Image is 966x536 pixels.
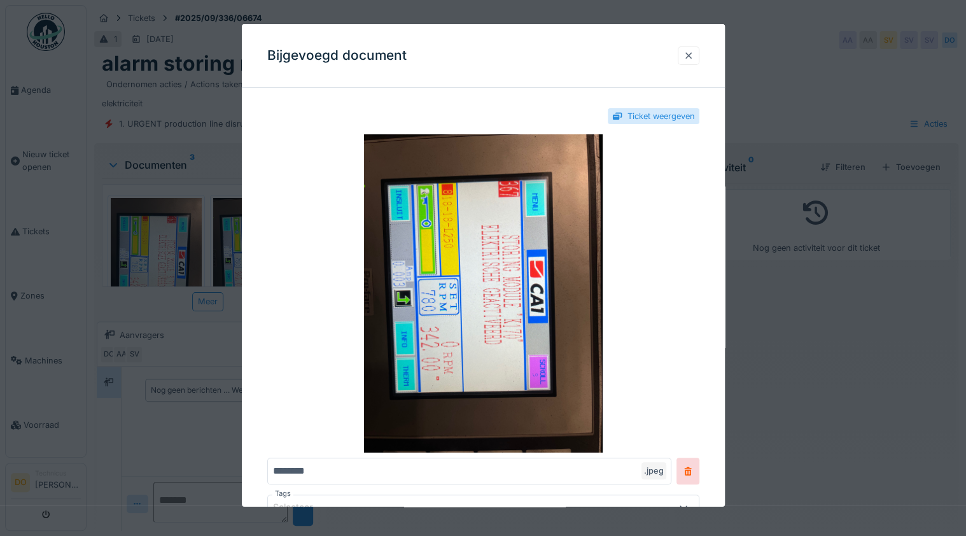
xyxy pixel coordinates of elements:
[273,500,330,514] div: Selecteer
[272,488,293,499] label: Tags
[641,462,666,479] div: .jpeg
[267,134,699,453] img: efc31f2a-b0f0-4cca-8232-f1c4bf3eeaa3-IMG_4544.jpeg
[627,110,695,122] div: Ticket weergeven
[267,48,407,64] h3: Bijgevoegd document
